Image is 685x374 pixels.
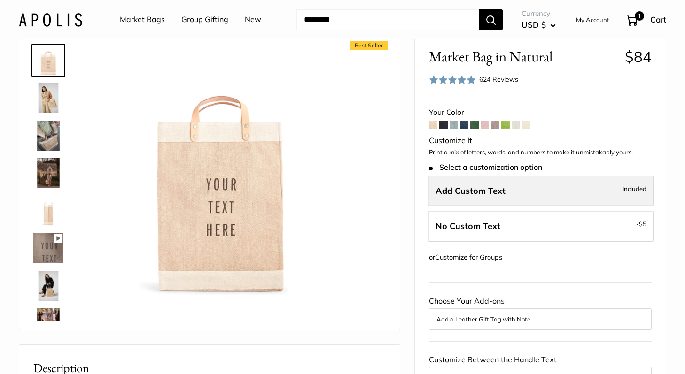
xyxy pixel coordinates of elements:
span: $5 [639,220,646,228]
a: Market Bags [120,13,165,27]
a: Group Gifting [181,13,228,27]
label: Add Custom Text [428,176,654,206]
div: Your Color [429,106,652,120]
a: Market Bag in Natural [31,119,65,153]
img: Market Bag in Natural [33,233,63,263]
a: Customize for Groups [435,253,502,261]
img: Market Bag in Natural [33,308,63,338]
div: or [429,251,502,264]
label: Leave Blank [428,211,654,242]
span: - [636,218,646,229]
div: Customize It [429,134,652,148]
span: Market Bag in Natural [429,48,618,65]
span: 1 [635,11,644,21]
span: Currency [522,7,556,20]
img: Market Bag in Natural [94,46,348,298]
a: Market Bag in Natural [31,156,65,190]
span: 624 Reviews [479,75,518,84]
button: USD $ [522,17,556,32]
input: Search... [296,9,479,30]
img: Market Bag in Natural [33,271,63,301]
p: Print a mix of letters, words, and numbers to make it unmistakably yours. [429,148,652,157]
img: Apolis [19,13,82,26]
a: New [245,13,261,27]
a: Market Bag in Natural [31,269,65,303]
a: description_13" wide, 18" high, 8" deep; handles: 3.5" [31,194,65,228]
img: Market Bag in Natural [33,121,63,151]
span: $84 [625,47,652,66]
span: Cart [650,15,666,24]
img: Market Bag in Natural [33,158,63,188]
div: Choose Your Add-ons [429,294,652,330]
a: My Account [576,14,609,25]
a: Market Bag in Natural [31,231,65,265]
a: Market Bag in Natural [31,44,65,77]
span: USD $ [522,20,546,30]
span: Add Custom Text [436,185,506,196]
a: Market Bag in Natural [31,81,65,115]
span: Best Seller [350,41,388,50]
img: description_13" wide, 18" high, 8" deep; handles: 3.5" [33,196,63,226]
button: Search [479,9,503,30]
img: Market Bag in Natural [33,46,63,76]
span: Select a customization option [429,163,542,172]
button: Add a Leather Gift Tag with Note [436,313,644,325]
a: Market Bag in Natural [31,306,65,340]
span: No Custom Text [436,221,500,231]
a: 1 Cart [626,12,666,27]
img: Market Bag in Natural [33,83,63,113]
span: Included [623,183,646,194]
